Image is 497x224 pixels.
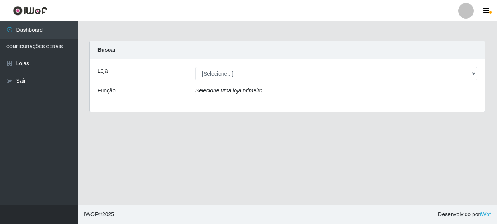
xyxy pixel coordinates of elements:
i: Selecione uma loja primeiro... [195,87,267,94]
span: Desenvolvido por [438,210,491,219]
label: Loja [97,67,108,75]
label: Função [97,87,116,95]
span: IWOF [84,211,98,217]
span: © 2025 . [84,210,116,219]
strong: Buscar [97,47,116,53]
img: CoreUI Logo [13,6,47,16]
a: iWof [480,211,491,217]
